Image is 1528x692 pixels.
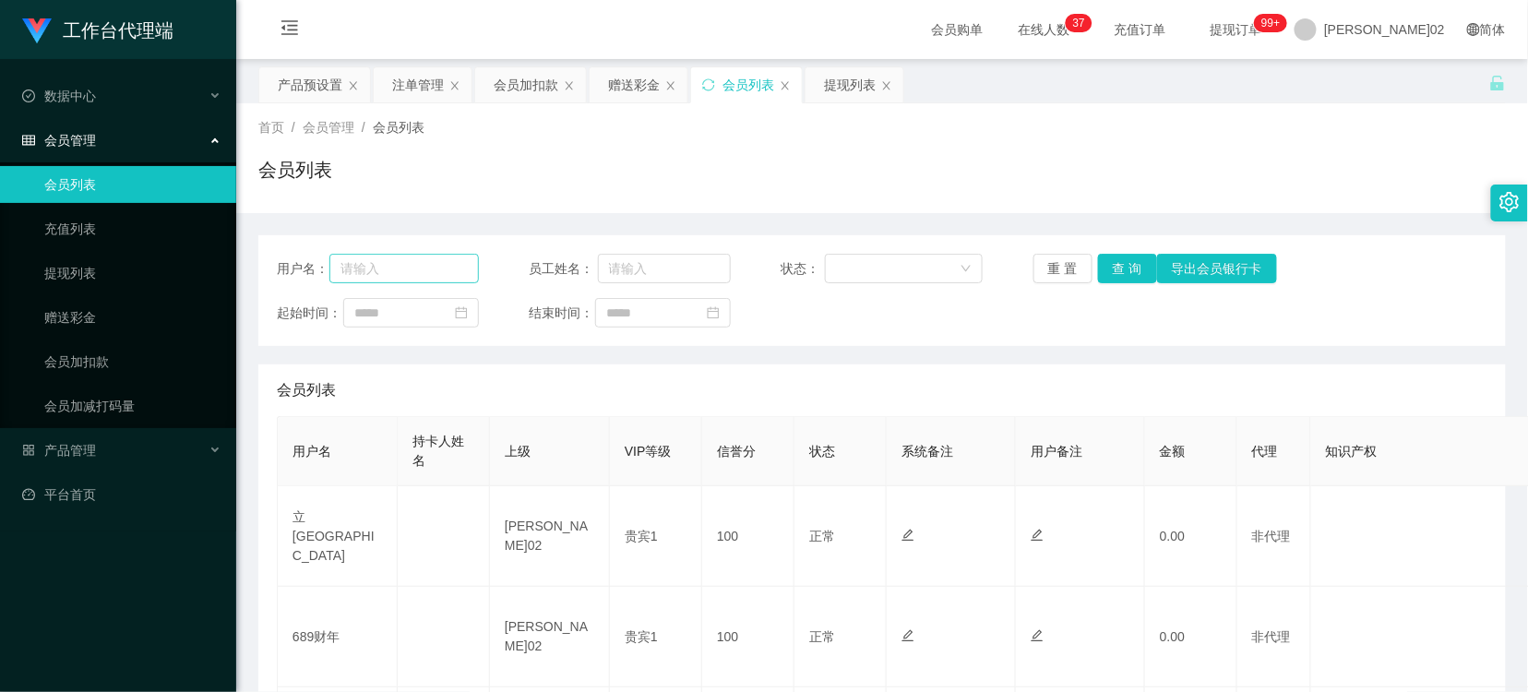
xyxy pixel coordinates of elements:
[961,263,972,276] i: 图标： 向下
[63,1,173,60] h1: 工作台代理端
[1031,629,1044,642] i: 图标： 编辑
[881,80,892,91] i: 图标： 关闭
[782,259,825,279] span: 状态：
[1326,444,1378,459] span: 知识产权
[702,587,794,687] td: 100
[258,1,321,60] i: 图标： menu-fold
[717,444,756,459] span: 信誉分
[373,120,424,135] span: 会员列表
[1252,529,1291,543] span: 非代理
[529,259,597,279] span: 员工姓名：
[278,67,342,102] div: 产品预设置
[292,444,331,459] span: 用户名
[529,304,595,323] span: 结束时间：
[258,120,284,135] span: 首页
[22,476,221,513] a: 图标： 仪表板平台首页
[665,80,676,91] i: 图标： 关闭
[44,255,221,292] a: 提现列表
[1252,444,1278,459] span: 代理
[44,343,221,380] a: 会员加扣款
[455,306,468,319] i: 图标： 日历
[44,210,221,247] a: 充值列表
[1252,629,1291,644] span: 非代理
[901,629,914,642] i: 图标： 编辑
[1480,22,1506,37] font: 简体
[277,304,343,323] span: 起始时间：
[702,486,794,587] td: 100
[1098,254,1157,283] button: 查 询
[1114,22,1165,37] font: 充值订单
[303,120,354,135] span: 会员管理
[564,80,575,91] i: 图标： 关闭
[490,587,610,687] td: [PERSON_NAME]02
[22,89,35,102] i: 图标： check-circle-o
[329,254,479,283] input: 请输入
[1254,14,1287,32] sup: 1025
[1145,486,1237,587] td: 0.00
[610,587,702,687] td: 贵宾1
[412,434,464,468] span: 持卡人姓名
[1157,254,1277,283] button: 导出会员银行卡
[44,299,221,336] a: 赠送彩金
[1499,192,1520,212] i: 图标： 设置
[1160,444,1186,459] span: 金额
[1073,14,1080,32] p: 3
[901,444,953,459] span: 系统备注
[702,78,715,91] i: 图标: sync
[707,306,720,319] i: 图标： 日历
[44,133,96,148] font: 会员管理
[22,444,35,457] i: 图标： AppStore-O
[22,22,173,37] a: 工作台代理端
[901,529,914,542] i: 图标： 编辑
[494,67,558,102] div: 会员加扣款
[1210,22,1261,37] font: 提现订单
[780,80,791,91] i: 图标： 关闭
[1079,14,1085,32] p: 7
[449,80,460,91] i: 图标： 关闭
[809,444,835,459] span: 状态
[1033,254,1092,283] button: 重 置
[809,529,835,543] span: 正常
[22,18,52,44] img: logo.9652507e.png
[258,156,332,184] h1: 会员列表
[348,80,359,91] i: 图标： 关闭
[278,486,398,587] td: 立[GEOGRAPHIC_DATA]
[278,587,398,687] td: 689财年
[362,120,365,135] span: /
[277,259,329,279] span: 用户名：
[1031,529,1044,542] i: 图标： 编辑
[1145,587,1237,687] td: 0.00
[598,254,731,283] input: 请输入
[824,67,876,102] div: 提现列表
[505,444,531,459] span: 上级
[610,486,702,587] td: 贵宾1
[1467,23,1480,36] i: 图标： global
[1066,14,1092,32] sup: 37
[722,67,774,102] div: 会员列表
[625,444,672,459] span: VIP等级
[608,67,660,102] div: 赠送彩金
[277,379,336,401] span: 会员列表
[44,443,96,458] font: 产品管理
[44,388,221,424] a: 会员加减打码量
[292,120,295,135] span: /
[44,166,221,203] a: 会员列表
[809,629,835,644] span: 正常
[1018,22,1069,37] font: 在线人数
[490,486,610,587] td: [PERSON_NAME]02
[1031,444,1082,459] span: 用户备注
[1489,75,1506,91] i: 图标： 解锁
[44,89,96,103] font: 数据中心
[392,67,444,102] div: 注单管理
[22,134,35,147] i: 图标： table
